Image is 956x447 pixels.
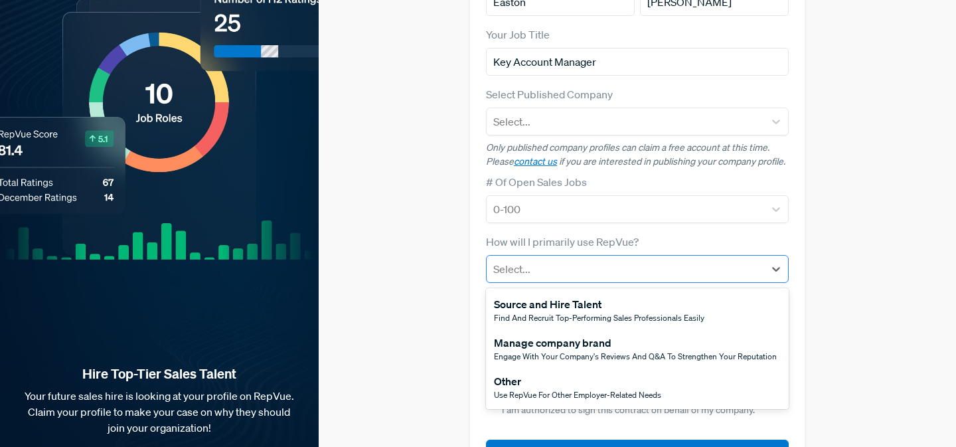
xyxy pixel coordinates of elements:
[494,296,704,312] div: Source and Hire Talent
[494,312,704,323] span: Find and recruit top-performing sales professionals easily
[21,365,297,383] strong: Hire Top-Tier Sales Talent
[494,389,661,401] span: Use RepVue for other employer-related needs
[494,335,777,351] div: Manage company brand
[486,48,789,76] input: Title
[514,155,557,167] a: contact us
[21,388,297,436] p: Your future sales hire is looking at your profile on RepVue. Claim your profile to make your case...
[494,373,661,389] div: Other
[486,174,587,190] label: # Of Open Sales Jobs
[486,234,639,250] label: How will I primarily use RepVue?
[486,141,789,169] p: Only published company profiles can claim a free account at this time. Please if you are interest...
[486,27,550,43] label: Your Job Title
[486,86,613,102] label: Select Published Company
[494,351,777,362] span: Engage with your company's reviews and Q&A to strengthen your reputation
